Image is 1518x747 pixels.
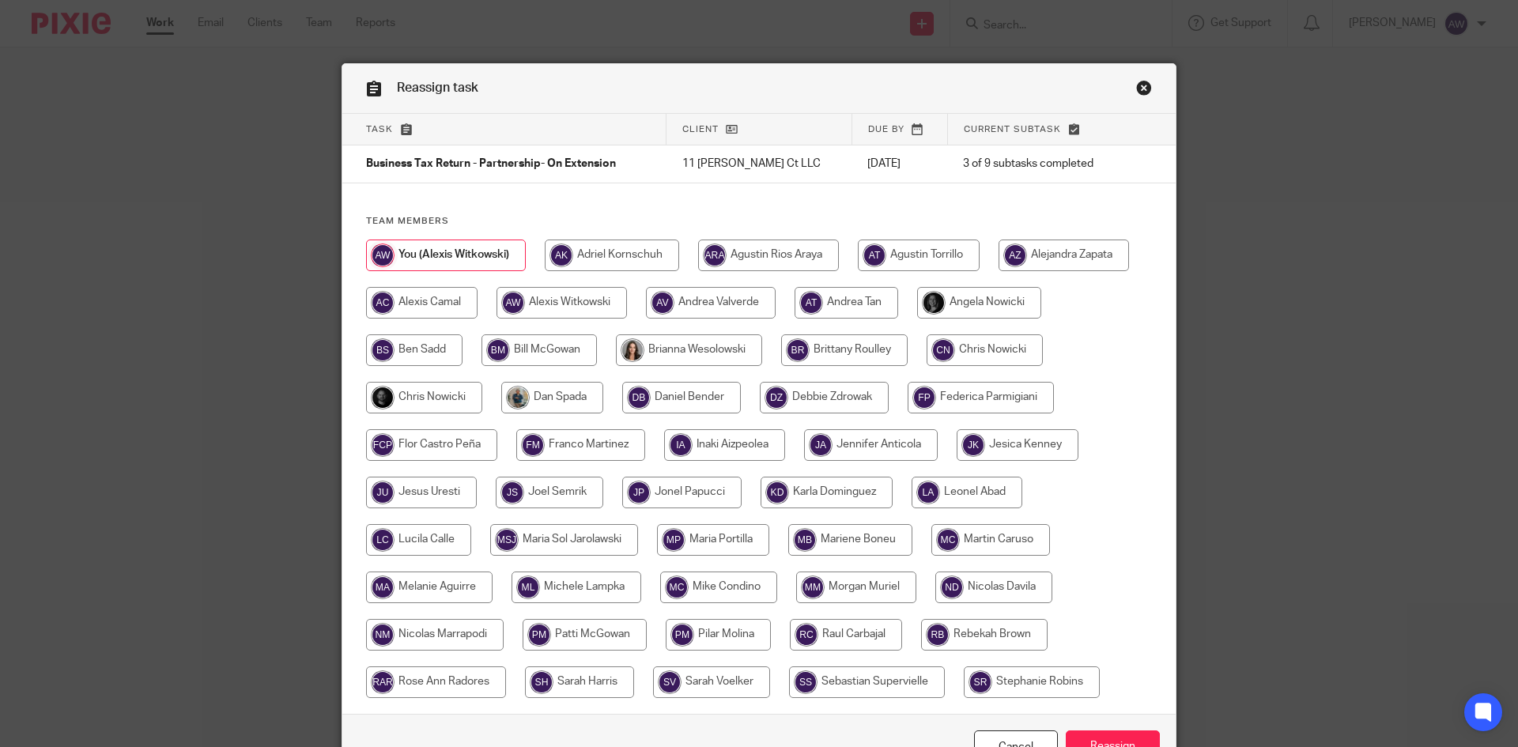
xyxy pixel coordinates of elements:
[868,125,904,134] span: Due by
[682,125,719,134] span: Client
[397,81,478,94] span: Reassign task
[964,125,1061,134] span: Current subtask
[366,159,616,170] span: Business Tax Return - Partnership- On Extension
[366,215,1152,228] h4: Team members
[867,156,931,172] p: [DATE]
[366,125,393,134] span: Task
[682,156,836,172] p: 11 [PERSON_NAME] Ct LLC
[947,145,1123,183] td: 3 of 9 subtasks completed
[1136,80,1152,101] a: Close this dialog window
